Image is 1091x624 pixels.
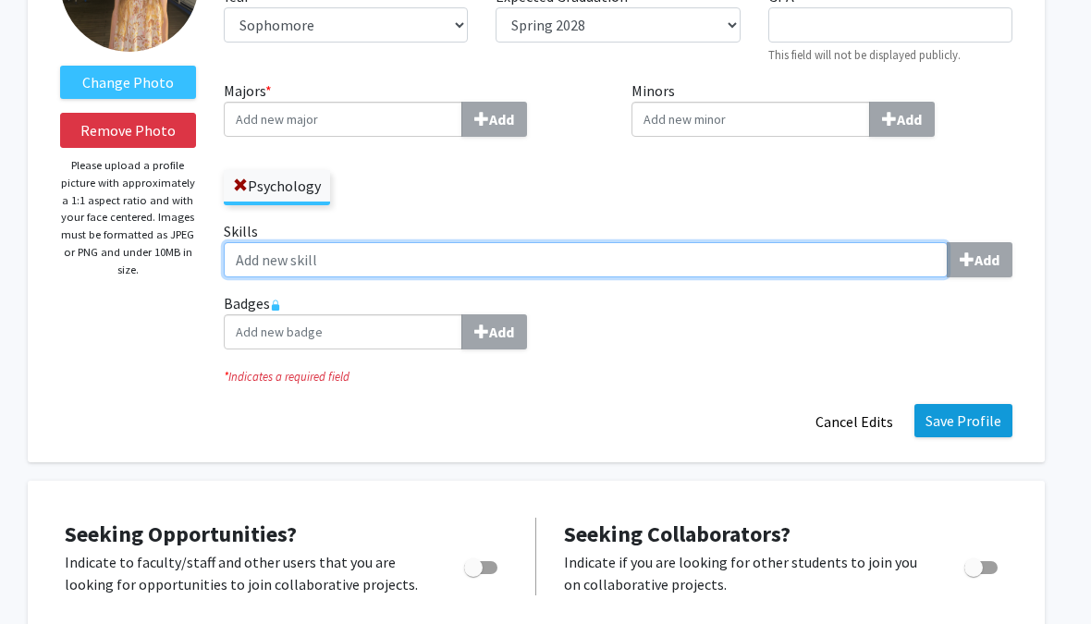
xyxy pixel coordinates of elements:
[869,102,935,137] button: Minors
[224,368,1012,385] i: Indicates a required field
[631,102,870,137] input: MinorsAdd
[14,541,79,610] iframe: Chat
[461,102,527,137] button: Majors*
[768,47,961,62] small: This field will not be displayed publicly.
[957,551,1008,579] div: Toggle
[224,292,1012,349] label: Badges
[489,323,514,341] b: Add
[461,314,527,349] button: Badges
[224,242,948,277] input: SkillsAdd
[224,170,330,202] label: Psychology
[224,102,462,137] input: Majors*Add
[65,551,429,595] p: Indicate to faculty/staff and other users that you are looking for opportunities to join collabor...
[224,314,462,349] input: BadgesAdd
[914,404,1012,437] button: Save Profile
[897,110,922,128] b: Add
[564,520,791,548] span: Seeking Collaborators?
[60,157,196,278] p: Please upload a profile picture with approximately a 1:1 aspect ratio and with your face centered...
[457,551,508,579] div: Toggle
[60,66,196,99] label: ChangeProfile Picture
[947,242,1012,277] button: Skills
[65,520,297,548] span: Seeking Opportunities?
[975,251,999,269] b: Add
[631,80,1012,137] label: Minors
[224,220,1012,277] label: Skills
[224,80,605,137] label: Majors
[564,551,929,595] p: Indicate if you are looking for other students to join you on collaborative projects.
[803,404,905,439] button: Cancel Edits
[489,110,514,128] b: Add
[60,113,196,148] button: Remove Photo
